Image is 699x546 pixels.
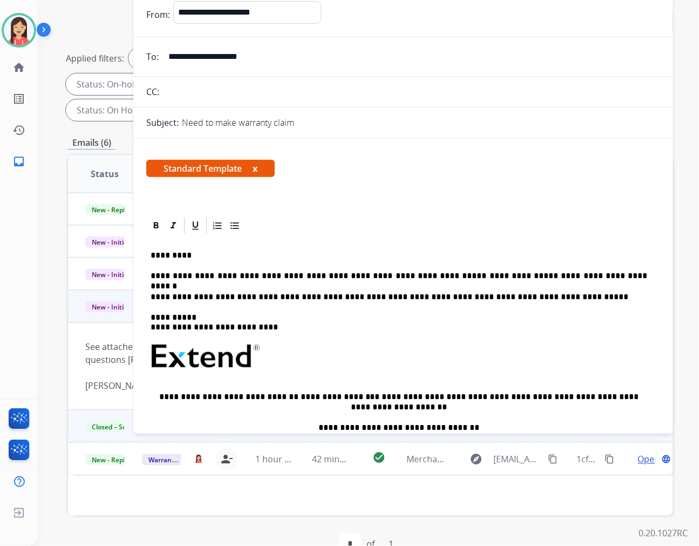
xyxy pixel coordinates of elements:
p: To: [146,50,159,63]
span: Closed – Solved [85,421,145,433]
img: avatar [4,15,34,45]
mat-icon: home [12,61,25,74]
p: Emails (6) [68,136,116,150]
span: New - Reply [85,204,134,215]
p: Applied filters: [66,52,124,65]
p: Need to make warranty claim [182,116,294,129]
div: Ordered List [209,218,226,234]
span: New - Reply [85,454,134,466]
span: Standard Template [146,160,275,177]
span: New - Initial [85,269,135,280]
div: Status: On Hold - Servicers [66,99,211,121]
span: Open [638,453,660,466]
span: 42 minutes ago [312,453,375,465]
div: [PERSON_NAME] [85,379,542,392]
mat-icon: language [661,454,671,464]
mat-icon: explore [470,453,483,466]
div: Bold [148,218,164,234]
span: Warranty Ops [142,454,198,466]
span: [EMAIL_ADDRESS][DOMAIN_NAME] [494,453,542,466]
mat-icon: inbox [12,155,25,168]
p: 0.20.1027RC [639,527,688,540]
mat-icon: check_circle [372,451,385,464]
p: Subject: [146,116,179,129]
img: agent-avatar [194,454,203,463]
div: Italic [165,218,181,234]
div: Underline [187,218,203,234]
span: 1 hour ago [255,453,300,465]
div: See attached for invoice. Need to make a claim for both chest of drawers please. Call me if you h... [85,340,542,392]
span: New - Initial [85,301,135,313]
span: Status [91,167,119,180]
button: x [253,162,257,175]
span: Merchant Escalation Notification for Request 659699 [406,453,620,465]
mat-icon: list_alt [12,92,25,105]
span: New - Initial [85,237,135,248]
mat-icon: person_remove [220,453,233,466]
div: Bullet List [227,218,243,234]
mat-icon: content_copy [605,454,614,464]
p: From: [146,8,170,21]
mat-icon: content_copy [548,454,558,464]
div: Status: On-hold – Internal [66,73,206,95]
p: CC: [146,85,159,98]
div: Selected agents: 1 [128,48,223,69]
mat-icon: history [12,124,25,137]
